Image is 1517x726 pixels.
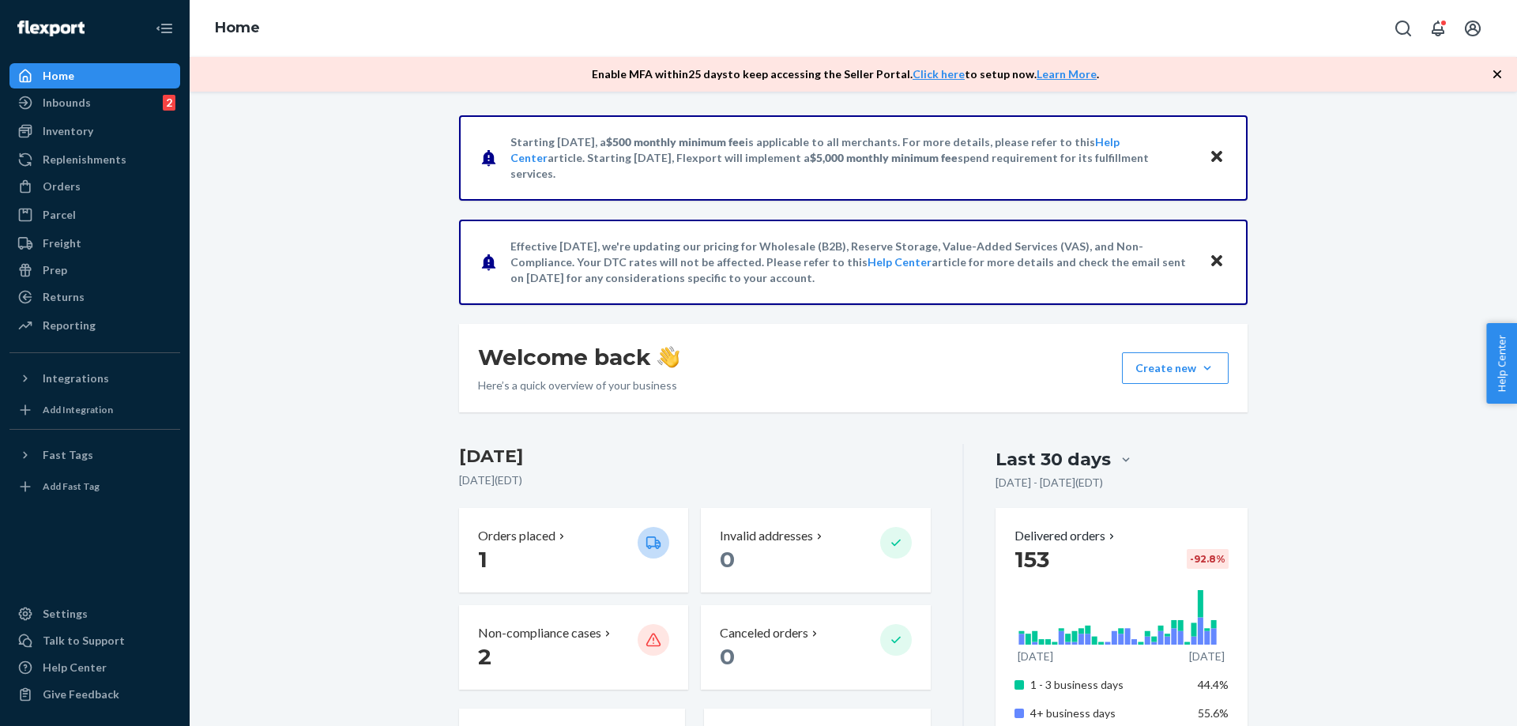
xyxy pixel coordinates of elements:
button: Integrations [9,366,180,391]
button: Close Navigation [149,13,180,44]
p: Effective [DATE], we're updating our pricing for Wholesale (B2B), Reserve Storage, Value-Added Se... [510,239,1194,286]
a: Freight [9,231,180,256]
button: Open Search Box [1387,13,1419,44]
a: Inventory [9,118,180,144]
a: Learn More [1037,67,1097,81]
h3: [DATE] [459,444,931,469]
div: Add Integration [43,403,113,416]
p: Invalid addresses [720,527,813,545]
button: Invalid addresses 0 [701,508,930,592]
span: $500 monthly minimum fee [606,135,745,149]
div: Home [43,68,74,84]
button: Close [1206,250,1227,273]
span: 0 [720,546,735,573]
div: Last 30 days [996,447,1111,472]
div: Orders [43,179,81,194]
a: Add Fast Tag [9,474,180,499]
ol: breadcrumbs [202,6,273,51]
a: Help Center [9,655,180,680]
p: Here’s a quick overview of your business [478,378,679,393]
div: 2 [163,95,175,111]
a: Returns [9,284,180,310]
div: Reporting [43,318,96,333]
div: Fast Tags [43,447,93,463]
div: Inbounds [43,95,91,111]
p: 4+ business days [1030,705,1186,721]
a: Help Center [868,255,932,269]
div: Freight [43,235,81,251]
div: Returns [43,289,85,305]
button: Help Center [1486,323,1517,404]
a: Replenishments [9,147,180,172]
button: Fast Tags [9,442,180,468]
a: Home [9,63,180,88]
p: Starting [DATE], a is applicable to all merchants. For more details, please refer to this article... [510,134,1194,182]
button: Canceled orders 0 [701,605,930,690]
button: Close [1206,146,1227,169]
a: Click here [913,67,965,81]
img: Flexport logo [17,21,85,36]
h1: Welcome back [478,343,679,371]
div: Add Fast Tag [43,480,100,493]
p: [DATE] ( EDT ) [459,472,931,488]
div: Inventory [43,123,93,139]
span: 55.6% [1198,706,1229,720]
div: -92.8 % [1187,549,1229,569]
div: Parcel [43,207,76,223]
button: Orders placed 1 [459,508,688,592]
a: Parcel [9,202,180,228]
button: Delivered orders [1014,527,1118,545]
p: [DATE] [1018,649,1053,664]
a: Prep [9,258,180,283]
span: 153 [1014,546,1049,573]
div: Replenishments [43,152,126,167]
div: Prep [43,262,67,278]
a: Settings [9,601,180,626]
a: Talk to Support [9,628,180,653]
span: 0 [720,643,735,670]
button: Open account menu [1457,13,1489,44]
div: Talk to Support [43,633,125,649]
a: Orders [9,174,180,199]
button: Give Feedback [9,682,180,707]
span: 44.4% [1198,678,1229,691]
p: [DATE] [1189,649,1225,664]
p: Canceled orders [720,624,808,642]
span: 2 [478,643,491,670]
p: Non-compliance cases [478,624,601,642]
span: 1 [478,546,487,573]
img: hand-wave emoji [657,346,679,368]
p: Enable MFA within 25 days to keep accessing the Seller Portal. to setup now. . [592,66,1099,82]
div: Settings [43,606,88,622]
a: Inbounds2 [9,90,180,115]
p: 1 - 3 business days [1030,677,1186,693]
a: Home [215,19,260,36]
button: Create new [1122,352,1229,384]
div: Integrations [43,371,109,386]
button: Non-compliance cases 2 [459,605,688,690]
a: Add Integration [9,397,180,423]
a: Reporting [9,313,180,338]
div: Give Feedback [43,687,119,702]
p: Orders placed [478,527,555,545]
span: $5,000 monthly minimum fee [810,151,958,164]
button: Open notifications [1422,13,1454,44]
div: Help Center [43,660,107,675]
p: [DATE] - [DATE] ( EDT ) [996,475,1103,491]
